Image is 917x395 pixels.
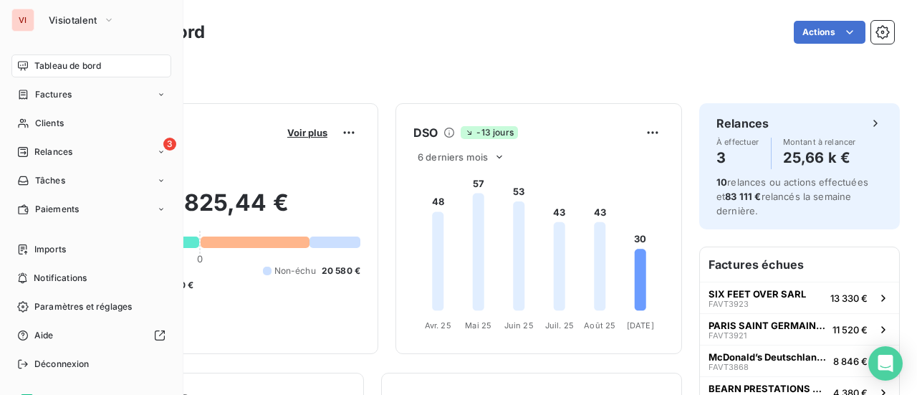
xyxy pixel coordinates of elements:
[709,383,827,394] span: BEARN PRESTATIONS SERVICE
[35,88,72,101] span: Factures
[425,320,451,330] tspan: Avr. 25
[545,320,574,330] tspan: Juil. 25
[35,174,65,187] span: Tâches
[725,191,761,202] span: 83 111 €
[461,126,517,139] span: -13 jours
[34,146,72,158] span: Relances
[35,203,79,216] span: Paiements
[832,324,868,335] span: 11 520 €
[833,356,868,367] span: 8 846 €
[11,9,34,32] div: VI
[709,331,746,340] span: FAVT3921
[709,300,749,308] span: FAVT3923
[35,117,64,130] span: Clients
[163,138,176,151] span: 3
[11,324,171,347] a: Aide
[716,146,759,169] h4: 3
[868,346,903,381] div: Open Intercom Messenger
[716,176,727,188] span: 10
[700,282,899,313] button: SIX FEET OVER SARLFAVT392313 330 €
[504,320,534,330] tspan: Juin 25
[716,176,868,216] span: relances ou actions effectuées et relancés la semaine dernière.
[709,288,806,300] span: SIX FEET OVER SARL
[287,127,327,138] span: Voir plus
[34,243,66,256] span: Imports
[197,253,203,265] span: 0
[322,265,360,277] span: 20 580 €
[274,265,316,277] span: Non-échu
[413,124,438,141] h6: DSO
[34,329,54,342] span: Aide
[584,320,615,330] tspan: Août 25
[709,351,827,363] span: McDonald’s Deutschland LLC
[34,60,101,72] span: Tableau de bord
[709,320,827,331] span: PARIS SAINT GERMAIN FOOTBALL
[465,320,491,330] tspan: Mai 25
[709,363,749,371] span: FAVT3868
[49,14,97,26] span: Visiotalent
[627,320,654,330] tspan: [DATE]
[716,115,769,132] h6: Relances
[34,300,132,313] span: Paramètres et réglages
[700,345,899,376] button: McDonald’s Deutschland LLCFAVT38688 846 €
[783,146,856,169] h4: 25,66 k €
[81,189,360,232] h2: 16 825,44 €
[794,21,865,44] button: Actions
[34,272,87,285] span: Notifications
[700,313,899,345] button: PARIS SAINT GERMAIN FOOTBALLFAVT392111 520 €
[418,151,488,163] span: 6 derniers mois
[783,138,856,146] span: Montant à relancer
[830,292,868,304] span: 13 330 €
[283,126,332,139] button: Voir plus
[34,358,90,371] span: Déconnexion
[700,247,899,282] h6: Factures échues
[716,138,759,146] span: À effectuer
